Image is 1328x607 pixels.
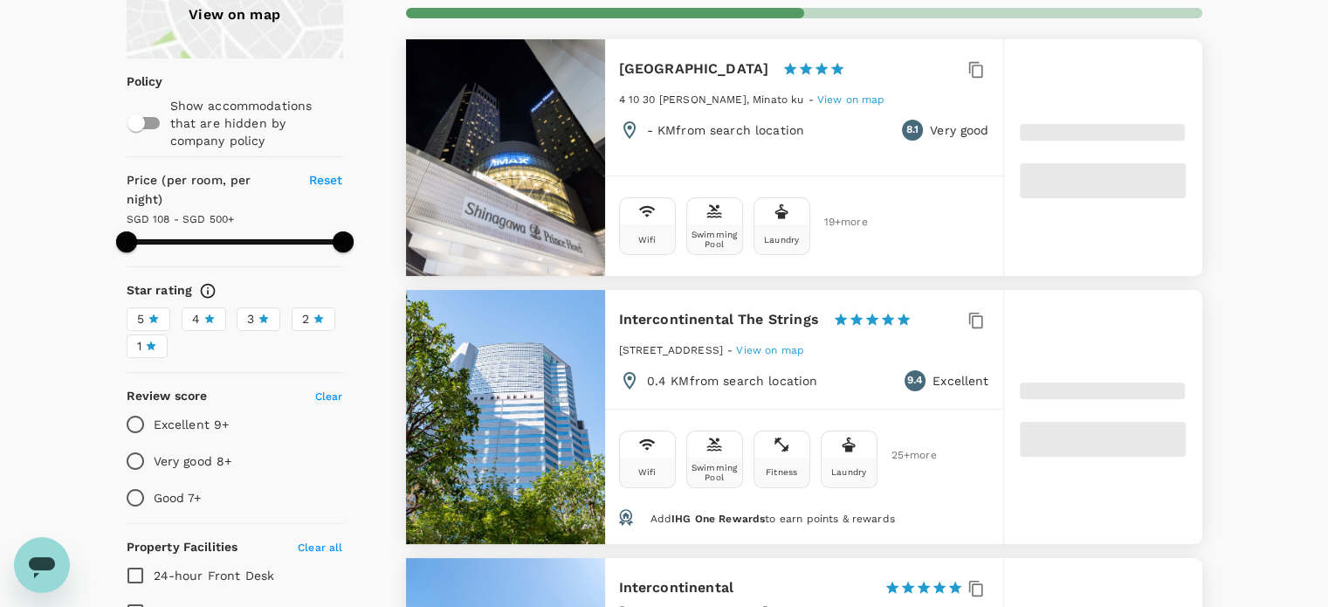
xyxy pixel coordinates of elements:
[891,450,918,461] span: 25 + more
[127,72,138,90] p: Policy
[127,387,208,406] h6: Review score
[170,97,341,149] p: Show accommodations that are hidden by company policy
[315,390,343,403] span: Clear
[298,541,342,554] span: Clear all
[638,235,657,245] div: Wifi
[824,217,850,228] span: 19 + more
[127,213,235,225] span: SGD 108 - SGD 500+
[647,372,818,390] p: 0.4 KM from search location
[906,121,919,139] span: 8.1
[302,310,309,328] span: 2
[764,235,799,245] div: Laundry
[619,307,819,332] h6: Intercontinental The Strings
[932,372,988,390] p: Excellent
[766,467,797,477] div: Fitness
[817,93,885,106] span: View on map
[154,452,232,470] p: Very good 8+
[619,344,723,356] span: [STREET_ADDRESS]
[638,467,657,477] div: Wifi
[691,463,739,482] div: Swimming Pool
[619,57,769,81] h6: [GEOGRAPHIC_DATA]
[650,513,894,525] span: Add to earn points & rewards
[199,282,217,300] svg: Star ratings are awarded to properties to represent the quality of services, facilities, and amen...
[817,92,885,106] a: View on map
[14,537,70,593] iframe: Button to launch messaging window
[137,310,144,328] span: 5
[647,121,805,139] p: - KM from search location
[619,93,804,106] span: 4 10 30 [PERSON_NAME], Minato ku
[309,173,343,187] span: Reset
[736,344,804,356] span: View on map
[727,344,736,356] span: -
[907,372,923,390] span: 9.4
[736,342,804,356] a: View on map
[154,489,202,507] p: Good 7+
[127,281,193,300] h6: Star rating
[154,569,275,583] span: 24-hour Front Desk
[247,310,254,328] span: 3
[154,416,230,433] p: Excellent 9+
[127,171,289,210] h6: Price (per room, per night)
[691,230,739,249] div: Swimming Pool
[671,513,765,525] span: IHG One Rewards
[192,310,200,328] span: 4
[930,121,988,139] p: Very good
[808,93,816,106] span: -
[137,337,141,355] span: 1
[127,538,238,557] h6: Property Facilities
[831,467,866,477] div: Laundry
